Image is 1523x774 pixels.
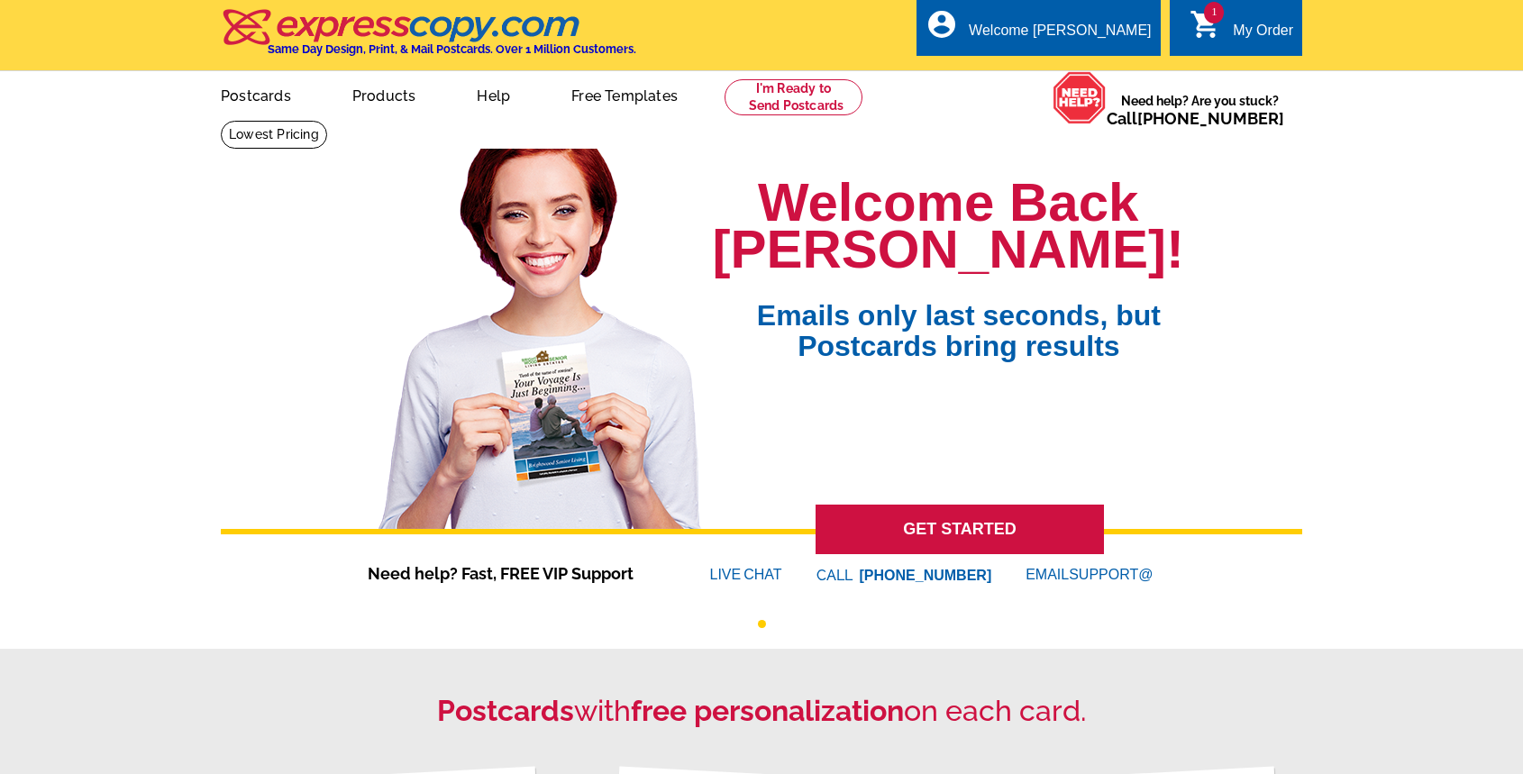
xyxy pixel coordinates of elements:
a: 1 shopping_cart My Order [1190,20,1293,42]
strong: free personalization [631,694,904,727]
a: Postcards [192,73,320,115]
img: help [1053,71,1107,124]
span: Need help? Are you stuck? [1107,92,1293,128]
button: 1 of 1 [758,620,766,628]
i: account_circle [926,8,958,41]
h1: Welcome Back [PERSON_NAME]! [713,179,1184,273]
strong: Postcards [437,694,574,727]
i: shopping_cart [1190,8,1222,41]
font: LIVE [710,564,744,586]
a: Free Templates [543,73,707,115]
a: Help [448,73,539,115]
div: My Order [1233,23,1293,48]
a: Products [324,73,445,115]
a: Same Day Design, Print, & Mail Postcards. Over 1 Million Customers. [221,22,636,56]
a: LIVECHAT [710,567,782,582]
span: Need help? Fast, FREE VIP Support [368,561,656,586]
h2: with on each card. [221,694,1302,728]
font: SUPPORT@ [1069,564,1155,586]
span: Call [1107,109,1284,128]
img: welcome-back-logged-in.png [368,134,713,529]
a: [PHONE_NUMBER] [1137,109,1284,128]
a: GET STARTED [816,505,1104,554]
div: Welcome [PERSON_NAME] [969,23,1151,48]
span: 1 [1204,2,1224,23]
span: Emails only last seconds, but Postcards bring results [734,273,1184,361]
h4: Same Day Design, Print, & Mail Postcards. Over 1 Million Customers. [268,42,636,56]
